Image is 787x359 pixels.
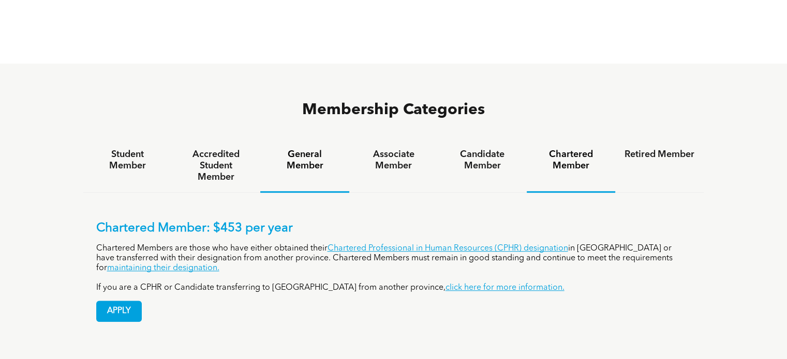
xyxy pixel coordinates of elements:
h4: Associate Member [359,149,428,171]
h4: General Member [270,149,339,171]
h4: Student Member [93,149,162,171]
span: Membership Categories [302,102,485,118]
a: click here for more information. [446,284,565,292]
p: If you are a CPHR or Candidate transferring to [GEOGRAPHIC_DATA] from another province, [96,283,691,293]
span: APPLY [97,301,141,321]
a: Chartered Professional in Human Resources (CPHR) designation [328,244,568,253]
a: APPLY [96,301,142,322]
p: Chartered Member: $453 per year [96,221,691,236]
h4: Chartered Member [536,149,606,171]
a: maintaining their designation. [107,264,219,272]
h4: Accredited Student Member [181,149,251,183]
h4: Candidate Member [447,149,517,171]
p: Chartered Members are those who have either obtained their in [GEOGRAPHIC_DATA] or have transferr... [96,244,691,273]
h4: Retired Member [625,149,694,160]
